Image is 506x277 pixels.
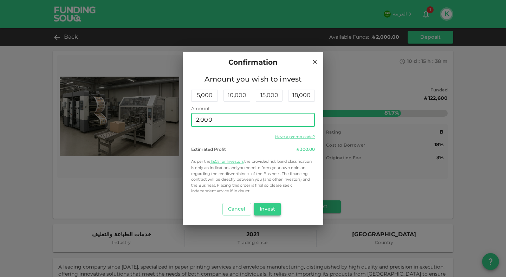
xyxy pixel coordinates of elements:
p: the provided risk band classification is only an indication and you need to form your own opinion... [191,159,315,194]
span: Amount you wish to invest [191,74,315,85]
div: 18,000 [288,90,315,102]
div: 10,000 [223,90,250,102]
button: Cancel [222,203,251,215]
button: Invest [254,203,281,215]
div: 300.00 [297,147,315,153]
input: amount [191,113,315,127]
div: 5,000 [191,90,218,102]
a: Have a promo code? [275,135,315,139]
span: As per the [191,160,210,163]
span: ʢ [297,148,299,152]
div: 15,000 [256,90,283,102]
a: T&Cs for Investors, [210,160,244,163]
span: Amount [191,107,210,111]
div: Estimated Profit [191,147,226,153]
span: Confirmation [228,57,278,69]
